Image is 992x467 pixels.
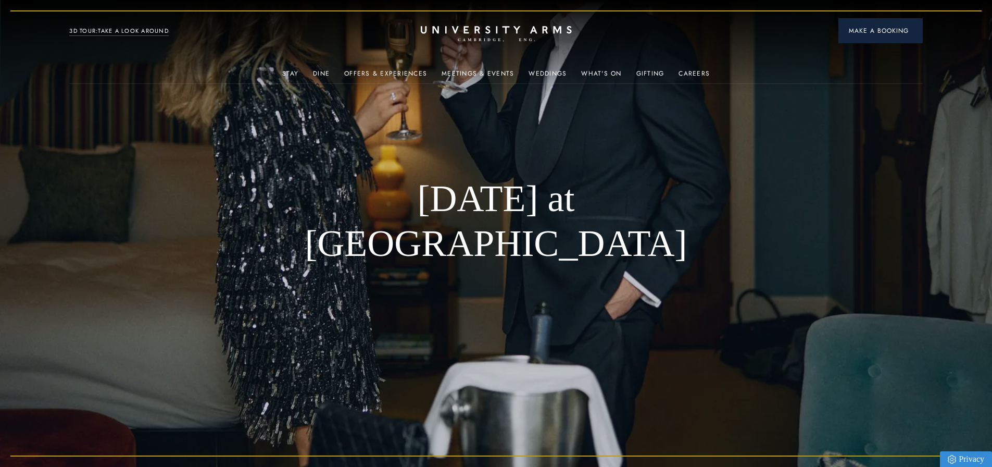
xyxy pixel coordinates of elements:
a: What's On [581,70,621,83]
a: Gifting [636,70,664,83]
a: Stay [282,70,298,83]
a: 3D TOUR:TAKE A LOOK AROUND [69,27,169,36]
a: Weddings [529,70,567,83]
span: Make a Booking [849,26,912,35]
button: Make a BookingArrow icon [838,18,923,43]
a: Offers & Experiences [344,70,427,83]
h1: [DATE] at [GEOGRAPHIC_DATA] [288,177,705,266]
a: Meetings & Events [442,70,514,83]
a: Careers [679,70,710,83]
a: Privacy [940,451,992,467]
a: Home [421,26,572,42]
img: Privacy [948,455,956,464]
img: Arrow icon [909,29,912,33]
a: Dine [313,70,330,83]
